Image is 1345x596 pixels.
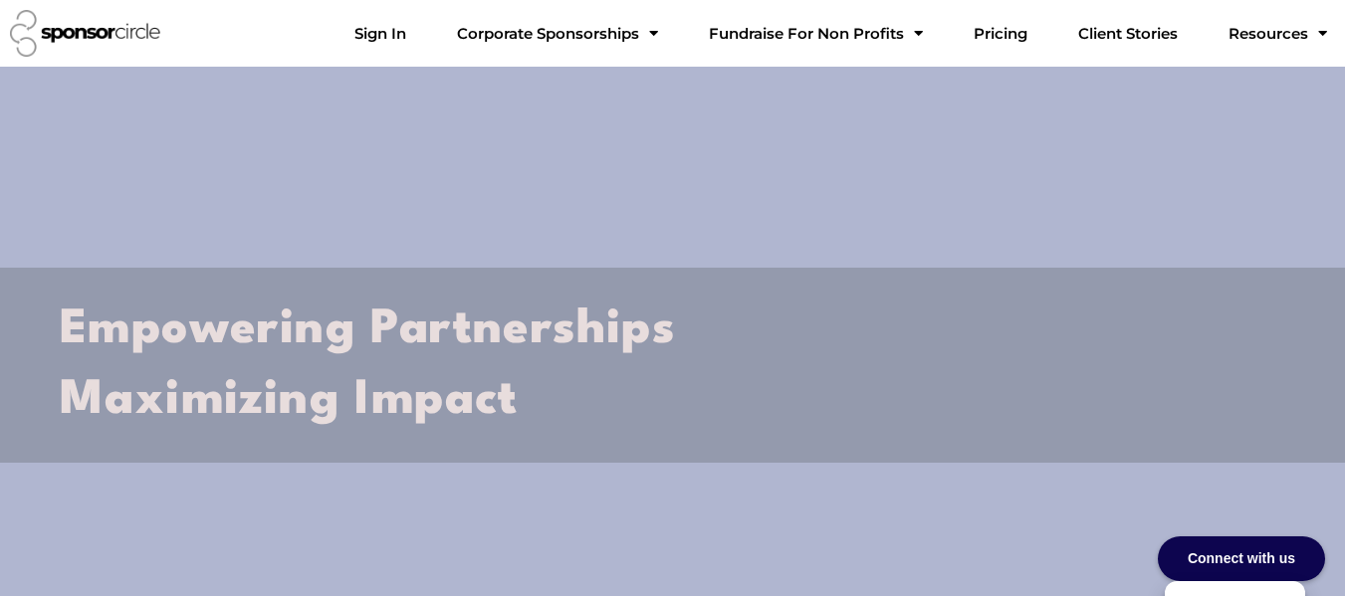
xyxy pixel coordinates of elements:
a: Corporate SponsorshipsMenu Toggle [441,14,674,54]
nav: Menu [338,14,1343,54]
a: Fundraise For Non ProfitsMenu Toggle [693,14,939,54]
img: Sponsor Circle logo [10,10,160,57]
a: Sign In [338,14,422,54]
div: Connect with us [1158,536,1325,581]
h2: Empowering Partnerships Maximizing Impact [60,295,1285,437]
a: Client Stories [1062,14,1194,54]
a: Pricing [958,14,1043,54]
a: Resources [1213,14,1343,54]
